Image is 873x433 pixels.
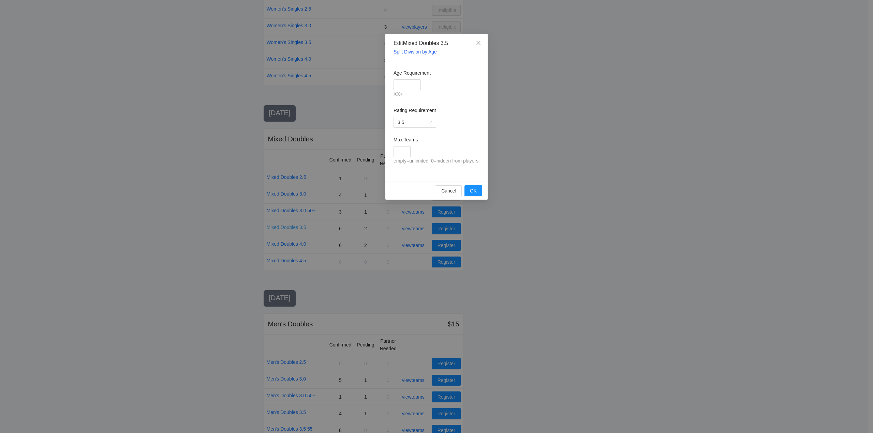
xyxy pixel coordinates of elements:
[436,185,462,196] button: Cancel
[441,187,456,195] span: Cancel
[394,49,437,55] a: Split Division by Age
[476,40,481,46] span: close
[394,79,421,90] input: Age Requirement
[394,107,436,114] label: Rating Requirement
[394,69,431,77] label: Age Requirement
[398,117,432,127] span: 3.5
[394,157,479,165] div: empty=unlimited, 0=hidden from players
[394,90,479,98] div: XX+
[394,146,411,157] input: Max Teams
[469,34,488,52] button: Close
[464,185,482,196] button: OK
[394,40,479,47] div: Edit Mixed Doubles 3.5
[470,187,477,195] span: OK
[394,136,418,143] label: Max Teams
